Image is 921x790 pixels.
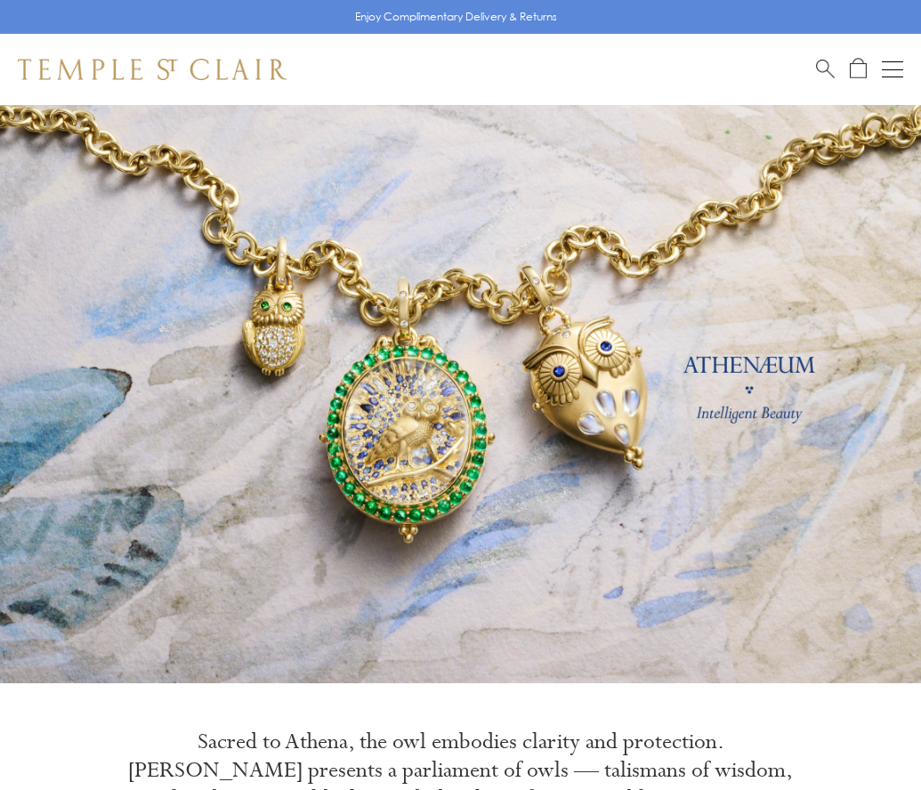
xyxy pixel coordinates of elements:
p: Enjoy Complimentary Delivery & Returns [355,8,557,26]
button: Open navigation [882,59,903,80]
a: Open Shopping Bag [850,58,867,80]
a: Search [816,58,835,80]
img: Temple St. Clair [18,59,287,80]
